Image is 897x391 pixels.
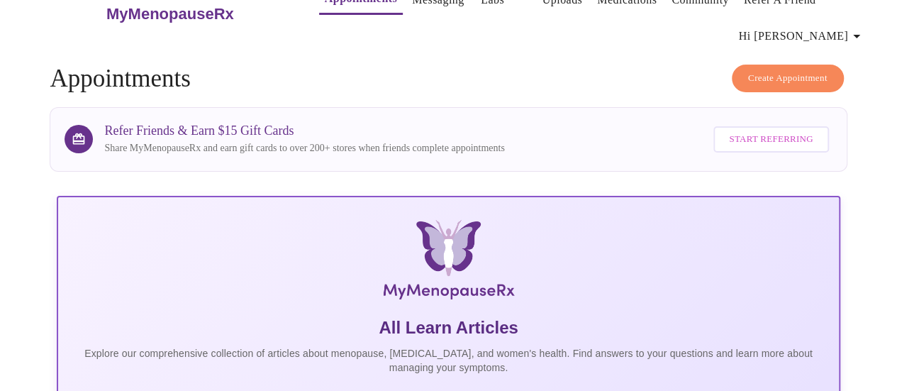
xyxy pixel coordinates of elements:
span: Create Appointment [748,70,828,87]
h3: Refer Friends & Earn $15 Gift Cards [104,123,504,138]
h5: All Learn Articles [69,316,827,339]
button: Start Referring [713,126,828,153]
button: Create Appointment [732,65,844,92]
h4: Appointments [50,65,847,93]
h3: MyMenopauseRx [106,5,234,23]
span: Hi [PERSON_NAME] [739,26,865,46]
img: MyMenopauseRx Logo [187,220,709,305]
p: Share MyMenopauseRx and earn gift cards to over 200+ stores when friends complete appointments [104,141,504,155]
p: Explore our comprehensive collection of articles about menopause, [MEDICAL_DATA], and women's hea... [69,346,827,375]
a: Start Referring [710,119,832,160]
button: Hi [PERSON_NAME] [733,22,871,50]
span: Start Referring [729,131,813,148]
